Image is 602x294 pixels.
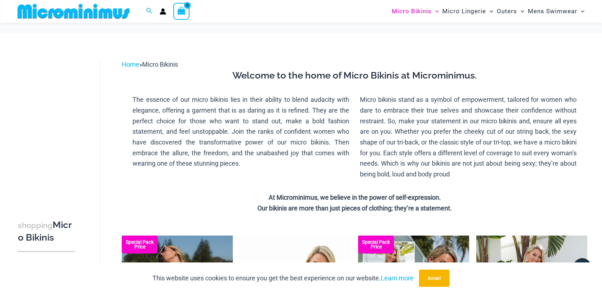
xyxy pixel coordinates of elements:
[526,2,586,20] a: Mens SwimwearMenu ToggleMenu Toggle
[360,94,577,180] p: Micro bikinis stand as a symbol of empowerment, tailored for women who dare to embrace their true...
[495,2,526,20] a: OutersMenu ToggleMenu Toggle
[18,53,82,197] iframe: TrustedSite Certified
[142,61,178,68] span: Micro Bikinis
[392,2,432,20] span: Micro Bikinis
[389,1,588,22] nav: Site Navigation
[432,2,439,20] span: Menu Toggle
[122,61,178,68] span: »
[269,194,441,201] strong: At Microminimus, we believe in the power of self-expression.
[18,221,53,230] span: shopping
[18,219,75,244] h3: Micro Bikinis
[122,61,139,68] a: Home
[358,240,394,249] b: Special Pack Price
[517,2,524,20] span: Menu Toggle
[577,2,584,20] span: Menu Toggle
[440,2,495,20] a: Micro LingerieMenu ToggleMenu Toggle
[381,274,414,282] a: Learn more
[173,3,190,19] a: View Shopping Cart, empty
[390,2,440,20] a: Micro BikinisMenu ToggleMenu Toggle
[15,3,133,19] img: MM SHOP LOGO FLAT
[257,204,452,212] strong: Our bikinis are more than just pieces of clothing; they’re a statement.
[528,2,577,20] span: Mens Swimwear
[419,270,449,287] button: Accept
[160,8,166,15] a: Account icon link
[127,70,582,82] h3: Welcome to the home of Micro Bikinis at Microminimus.
[497,2,517,20] span: Outers
[486,2,493,20] span: Menu Toggle
[442,2,486,20] span: Micro Lingerie
[153,273,414,284] p: This website uses cookies to ensure you get the best experience on our website.
[122,240,158,249] b: Special Pack Price
[146,7,153,16] a: Search icon link
[133,94,349,169] p: The essence of our micro bikinis lies in their ability to blend audacity with elegance, offering ...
